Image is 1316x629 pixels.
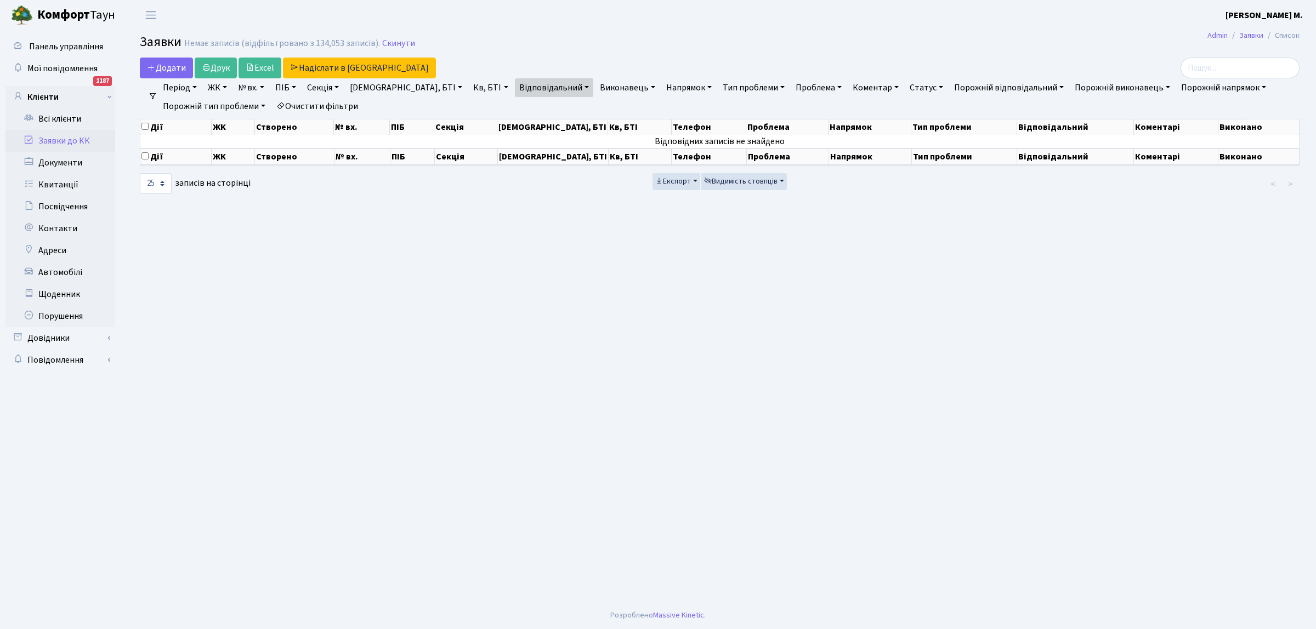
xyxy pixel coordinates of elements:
th: Виконано [1218,119,1300,135]
th: Створено [255,148,334,165]
a: Клієнти [5,86,115,108]
th: № вх. [334,148,390,165]
select: записів на сторінці [140,173,172,194]
th: Тип проблеми [911,119,1017,135]
td: Відповідних записів не знайдено [140,135,1300,148]
th: ЖК [212,119,255,135]
a: Панель управління [5,36,115,58]
a: Проблема [791,78,846,97]
b: [PERSON_NAME] М. [1226,9,1303,21]
img: logo.png [11,4,33,26]
a: Порожній тип проблеми [158,97,270,116]
th: Створено [255,119,334,135]
button: Переключити навігацію [137,6,164,24]
li: Список [1263,30,1300,42]
th: Секція [434,119,497,135]
th: ПІБ [390,119,434,135]
a: Коментар [848,78,903,97]
div: Розроблено . [610,609,706,621]
th: № вх. [334,119,390,135]
a: Виконавець [595,78,660,97]
nav: breadcrumb [1191,24,1316,47]
th: Виконано [1218,148,1300,165]
th: [DEMOGRAPHIC_DATA], БТІ [497,119,608,135]
a: Секція [303,78,343,97]
th: Дії [140,148,212,165]
a: Заявки до КК [5,130,115,152]
th: Коментарі [1134,119,1218,135]
th: Телефон [672,148,747,165]
a: Щоденник [5,283,115,305]
a: Порожній відповідальний [950,78,1068,97]
th: Телефон [672,119,747,135]
a: Напрямок [662,78,716,97]
th: Напрямок [829,148,912,165]
a: Друк [195,58,237,78]
button: Видимість стовпців [701,173,787,190]
a: Заявки [1239,30,1263,41]
a: Порожній виконавець [1070,78,1175,97]
a: Повідомлення [5,349,115,371]
a: Період [158,78,201,97]
th: Тип проблеми [912,148,1017,165]
th: Відповідальний [1017,119,1134,135]
div: Немає записів (відфільтровано з 134,053 записів). [184,38,380,49]
a: Massive Kinetic [653,609,704,621]
th: Проблема [746,119,829,135]
a: Документи [5,152,115,174]
a: Квитанції [5,174,115,196]
th: Відповідальний [1017,148,1134,165]
th: Проблема [747,148,829,165]
a: Всі клієнти [5,108,115,130]
a: Скинути [382,38,415,49]
a: Admin [1207,30,1228,41]
span: Заявки [140,32,181,52]
a: Контакти [5,218,115,239]
span: Панель управління [29,41,103,53]
a: Мої повідомлення1187 [5,58,115,79]
a: Додати [140,58,193,78]
a: [DEMOGRAPHIC_DATA], БТІ [345,78,467,97]
a: Довідники [5,327,115,349]
th: ПІБ [390,148,435,165]
th: Кв, БТІ [609,148,672,165]
span: Таун [37,6,115,25]
span: Мої повідомлення [27,62,98,75]
a: ПІБ [271,78,300,97]
div: 1187 [93,76,112,86]
a: ЖК [203,78,231,97]
input: Пошук... [1181,58,1300,78]
th: [DEMOGRAPHIC_DATA], БТІ [498,148,609,165]
span: Додати [147,62,186,74]
a: Автомобілі [5,261,115,283]
a: Excel [239,58,281,78]
th: Дії [140,119,212,135]
a: Статус [905,78,948,97]
a: Кв, БТІ [469,78,512,97]
a: Адреси [5,239,115,261]
a: Посвідчення [5,196,115,218]
label: записів на сторінці [140,173,251,194]
th: Коментарі [1134,148,1218,165]
a: Очистити фільтри [272,97,362,116]
button: Експорт [653,173,700,190]
span: Видимість стовпців [704,176,778,187]
a: Тип проблеми [718,78,789,97]
a: Порушення [5,305,115,327]
th: Напрямок [829,119,911,135]
a: № вх. [234,78,269,97]
a: Відповідальний [515,78,593,97]
th: Кв, БТІ [608,119,671,135]
a: Порожній напрямок [1177,78,1270,97]
a: [PERSON_NAME] М. [1226,9,1303,22]
th: Секція [435,148,498,165]
th: ЖК [212,148,255,165]
span: Експорт [655,176,691,187]
b: Комфорт [37,6,90,24]
a: Надіслати в [GEOGRAPHIC_DATA] [283,58,436,78]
